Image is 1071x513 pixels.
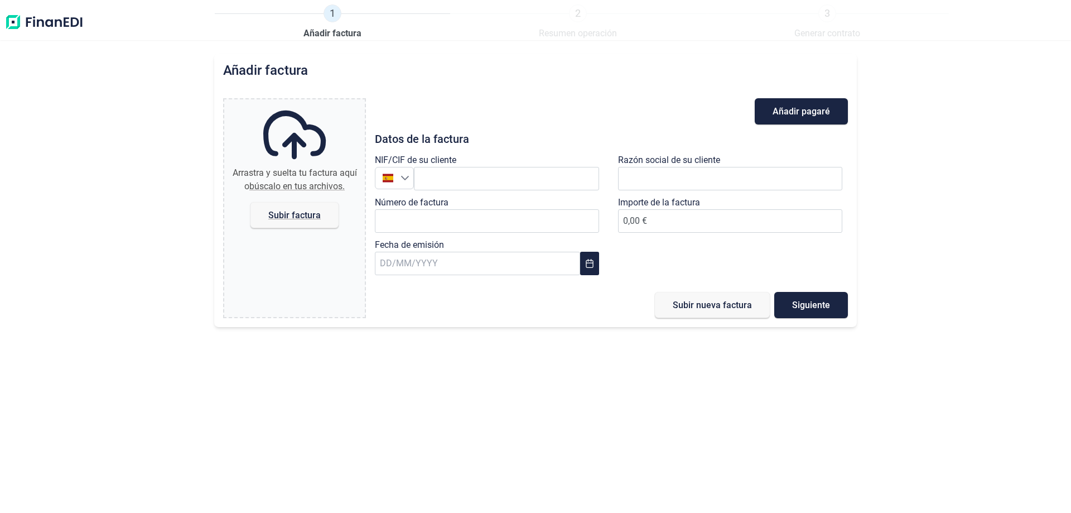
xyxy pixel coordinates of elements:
[4,4,84,40] img: Logo de aplicación
[303,4,361,40] a: 1Añadir factura
[375,154,456,167] label: NIF/CIF de su cliente
[375,133,848,145] h3: Datos de la factura
[383,172,393,183] img: ES
[673,301,752,309] span: Subir nueva factura
[375,196,448,209] label: Número de factura
[375,238,444,252] label: Fecha de emisión
[375,252,580,275] input: DD/MM/YYYY
[774,292,848,318] button: Siguiente
[229,166,360,193] div: Arrastra y suelta tu factura aquí o
[401,167,413,189] div: Seleccione un país
[773,107,830,116] span: Añadir pagaré
[655,292,770,318] button: Subir nueva factura
[755,98,848,124] button: Añadir pagaré
[249,181,345,191] span: búscalo en tus archivos.
[618,196,700,209] label: Importe de la factura
[268,211,321,219] span: Subir factura
[324,4,341,22] span: 1
[223,63,308,78] h2: Añadir factura
[792,301,830,309] span: Siguiente
[580,252,599,275] button: Choose Date
[303,27,361,40] span: Añadir factura
[618,154,720,167] label: Razón social de su cliente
